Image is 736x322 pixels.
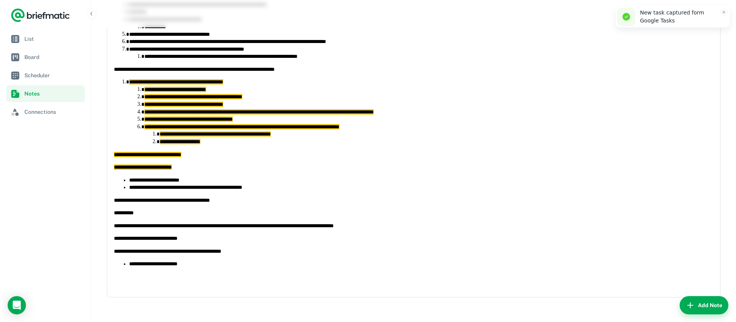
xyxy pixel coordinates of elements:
[24,35,82,43] span: List
[6,49,85,65] a: Board
[11,8,70,23] a: Logo
[680,296,728,314] button: Add Note
[6,104,85,120] a: Connections
[6,30,85,47] a: List
[640,9,715,25] div: New task captured form Google Tasks
[24,71,82,80] span: Scheduler
[6,67,85,84] a: Scheduler
[720,8,728,16] button: Close toast
[24,53,82,61] span: Board
[8,296,26,314] div: Load Chat
[24,89,82,98] span: Notes
[24,108,82,116] span: Connections
[6,85,85,102] a: Notes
